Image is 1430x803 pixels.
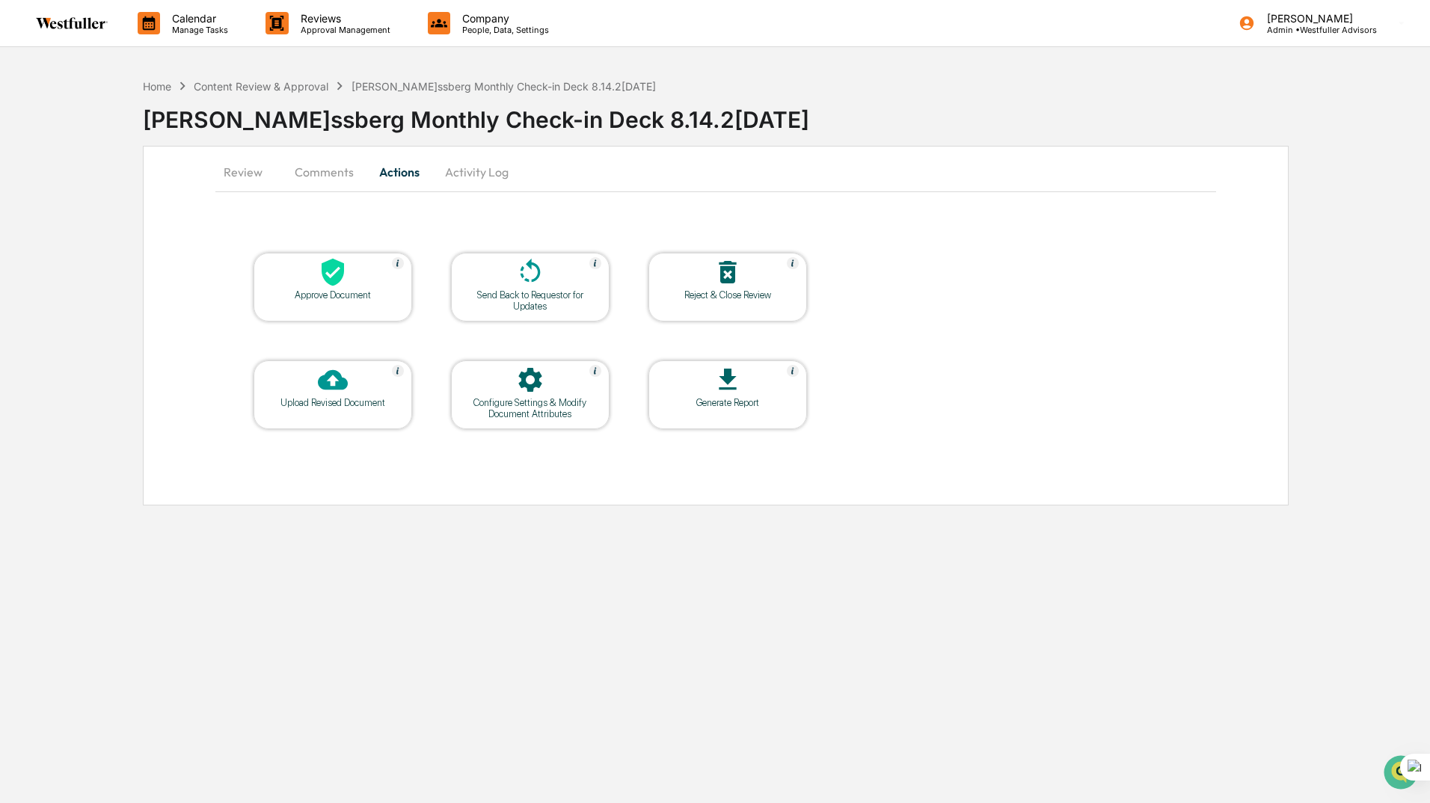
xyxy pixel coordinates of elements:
p: [PERSON_NAME] [1255,12,1377,25]
div: 🖐️ [15,190,27,202]
div: Content Review & Approval [194,80,328,93]
p: Calendar [160,12,236,25]
div: Send Back to Requestor for Updates [463,289,598,312]
img: Help [787,257,799,269]
div: Upload Revised Document [266,397,400,408]
span: Pylon [149,253,181,265]
p: Company [450,12,556,25]
p: Reviews [289,12,398,25]
div: [PERSON_NAME]ssberg Monthly Check-in Deck 8.14.2[DATE] [352,80,656,93]
p: How can we help? [15,31,272,55]
div: Home [143,80,171,93]
button: Start new chat [254,119,272,137]
div: Reject & Close Review [660,289,795,301]
a: Powered byPylon [105,253,181,265]
div: We're available if you need us! [51,129,189,141]
span: Attestations [123,188,185,203]
img: logo [36,17,108,29]
button: Activity Log [433,154,521,190]
a: 🗄️Attestations [102,182,191,209]
img: 1746055101610-c473b297-6a78-478c-a979-82029cc54cd1 [15,114,42,141]
div: Approve Document [266,289,400,301]
a: 🔎Data Lookup [9,211,100,238]
iframe: Open customer support [1382,754,1423,794]
img: Help [392,365,404,377]
p: Manage Tasks [160,25,236,35]
div: [PERSON_NAME]ssberg Monthly Check-in Deck 8.14.2[DATE] [143,94,1430,133]
p: Admin • Westfuller Advisors [1255,25,1377,35]
div: secondary tabs example [215,154,1216,190]
div: 🗄️ [108,190,120,202]
div: Generate Report [660,397,795,408]
a: 🖐️Preclearance [9,182,102,209]
button: Actions [366,154,433,190]
img: Help [392,257,404,269]
div: Configure Settings & Modify Document Attributes [463,397,598,419]
p: Approval Management [289,25,398,35]
button: Review [215,154,283,190]
img: Help [589,257,601,269]
p: People, Data, Settings [450,25,556,35]
img: Help [787,365,799,377]
img: Help [589,365,601,377]
button: Comments [283,154,366,190]
div: 🔎 [15,218,27,230]
span: Preclearance [30,188,96,203]
div: Start new chat [51,114,245,129]
span: Data Lookup [30,217,94,232]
